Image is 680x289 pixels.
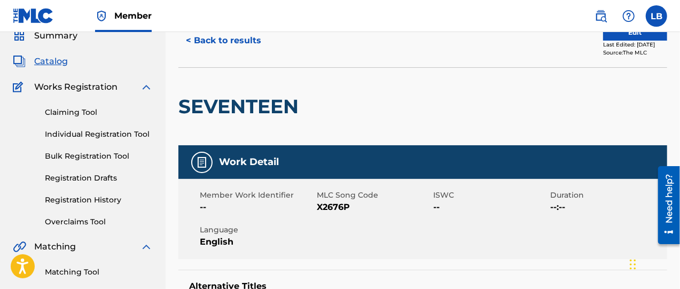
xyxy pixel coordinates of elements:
[434,190,548,201] span: ISWC
[13,55,26,68] img: Catalog
[13,240,26,253] img: Matching
[595,10,607,22] img: search
[317,201,431,214] span: X2676P
[95,10,108,22] img: Top Rightsholder
[13,8,54,24] img: MLC Logo
[603,41,667,49] div: Last Edited: [DATE]
[622,10,635,22] img: help
[13,55,68,68] a: CatalogCatalog
[45,129,153,140] a: Individual Registration Tool
[34,55,68,68] span: Catalog
[219,156,279,168] h5: Work Detail
[45,107,153,118] a: Claiming Tool
[550,201,665,214] span: --:--
[34,81,118,93] span: Works Registration
[45,151,153,162] a: Bulk Registration Tool
[603,25,667,41] button: Edit
[618,5,639,27] div: Help
[45,173,153,184] a: Registration Drafts
[45,267,153,278] a: Matching Tool
[550,190,665,201] span: Duration
[196,156,208,169] img: Work Detail
[200,236,314,248] span: English
[140,240,153,253] img: expand
[45,194,153,206] a: Registration History
[200,224,314,236] span: Language
[603,49,667,57] div: Source: The MLC
[590,5,612,27] a: Public Search
[434,201,548,214] span: --
[34,240,76,253] span: Matching
[317,190,431,201] span: MLC Song Code
[178,95,304,119] h2: SEVENTEEN
[178,27,269,54] button: < Back to results
[650,162,680,248] iframe: Resource Center
[200,201,314,214] span: --
[630,248,636,280] div: Drag
[45,216,153,228] a: Overclaims Tool
[646,5,667,27] div: User Menu
[34,29,77,42] span: Summary
[627,238,680,289] iframe: Chat Widget
[13,81,27,93] img: Works Registration
[114,10,152,22] span: Member
[200,190,314,201] span: Member Work Identifier
[140,81,153,93] img: expand
[13,29,26,42] img: Summary
[13,29,77,42] a: SummarySummary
